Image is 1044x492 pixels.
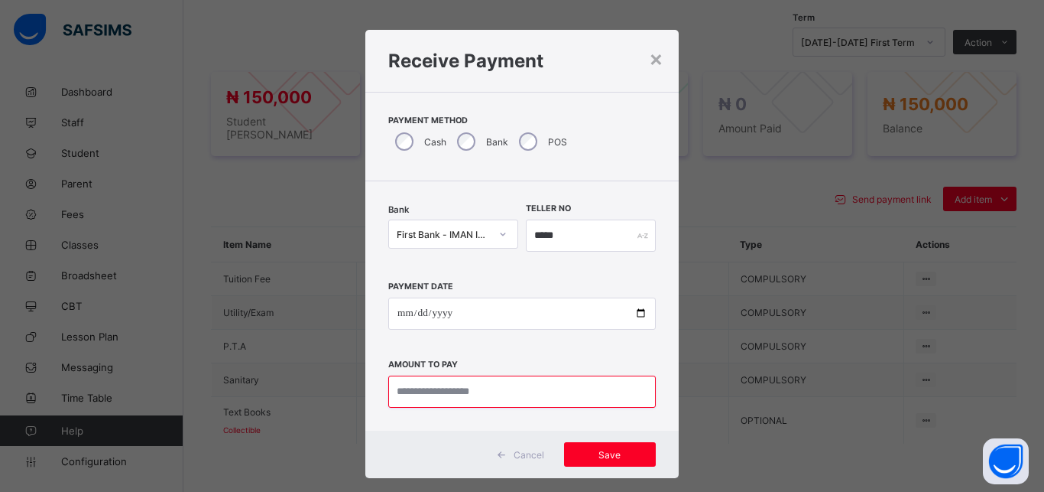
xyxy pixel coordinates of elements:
label: Bank [486,136,508,148]
div: × [649,45,663,71]
span: Payment Method [388,116,656,125]
label: Payment Date [388,282,453,292]
button: Open asap [983,438,1029,484]
label: Cash [424,136,446,148]
span: Cancel [514,449,544,461]
label: Teller No [526,204,571,213]
span: Save [575,449,644,461]
label: POS [548,136,567,148]
div: First Bank - IMAN INTERNATIONAL SCHOOL & TEACHING HOSPITAL [397,229,490,240]
label: Amount to pay [388,360,458,370]
h1: Receive Payment [388,50,656,72]
span: Bank [388,204,409,215]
